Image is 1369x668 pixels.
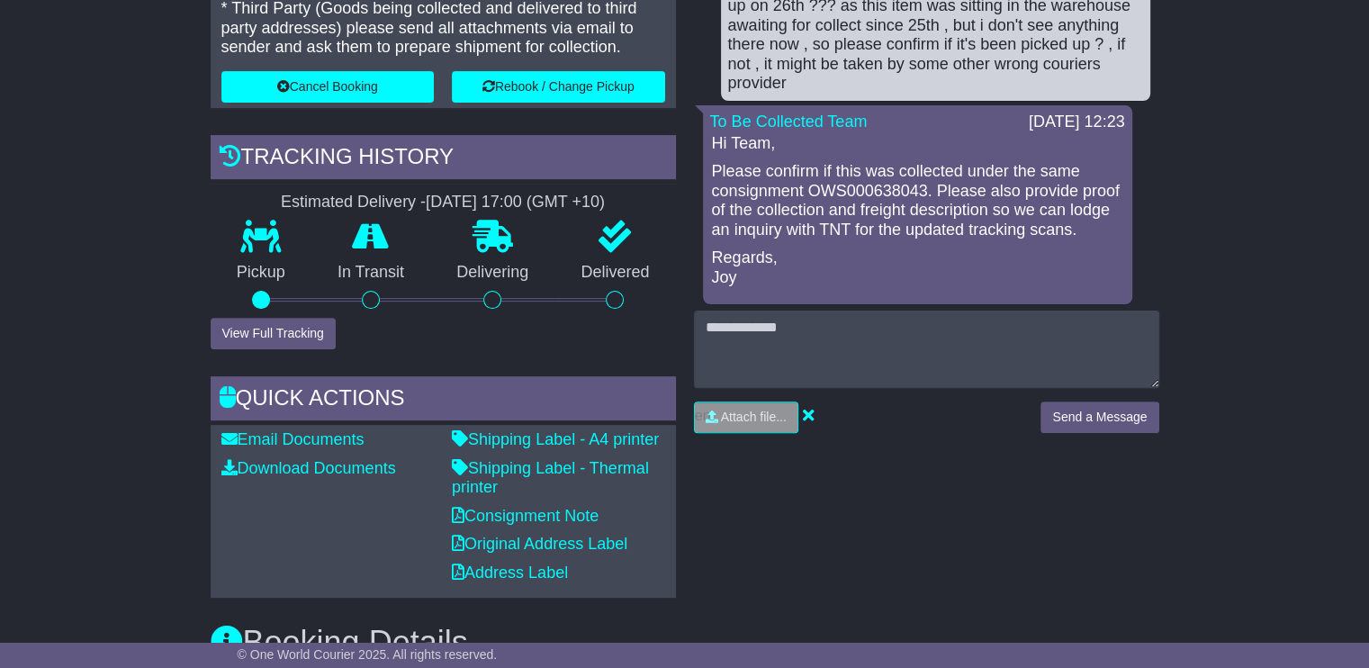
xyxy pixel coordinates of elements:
div: [DATE] 12:23 [1029,113,1125,132]
a: To Be Collected Team [710,113,868,131]
div: Estimated Delivery - [211,193,676,212]
p: Regards, Joy [712,248,1123,287]
p: Pickup [211,263,311,283]
a: Address Label [452,564,568,582]
a: Consignment Note [452,507,599,525]
div: Tracking history [211,135,676,184]
a: Shipping Label - Thermal printer [452,459,649,497]
button: Rebook / Change Pickup [452,71,665,103]
button: View Full Tracking [211,318,336,349]
p: Please confirm if this was collected under the same consignment OWS000638043. Please also provide... [712,162,1123,239]
p: Hi Team, [712,134,1123,154]
p: Delivering [430,263,554,283]
p: In Transit [311,263,430,283]
h3: Booking Details [211,625,1159,661]
a: Shipping Label - A4 printer [452,430,659,448]
button: Send a Message [1040,402,1158,433]
a: Original Address Label [452,535,627,553]
a: Download Documents [221,459,396,477]
div: [DATE] 17:00 (GMT +10) [426,193,605,212]
div: Quick Actions [211,376,676,425]
span: © One World Courier 2025. All rights reserved. [238,647,498,662]
p: Delivered [554,263,675,283]
button: Cancel Booking [221,71,435,103]
a: Email Documents [221,430,365,448]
